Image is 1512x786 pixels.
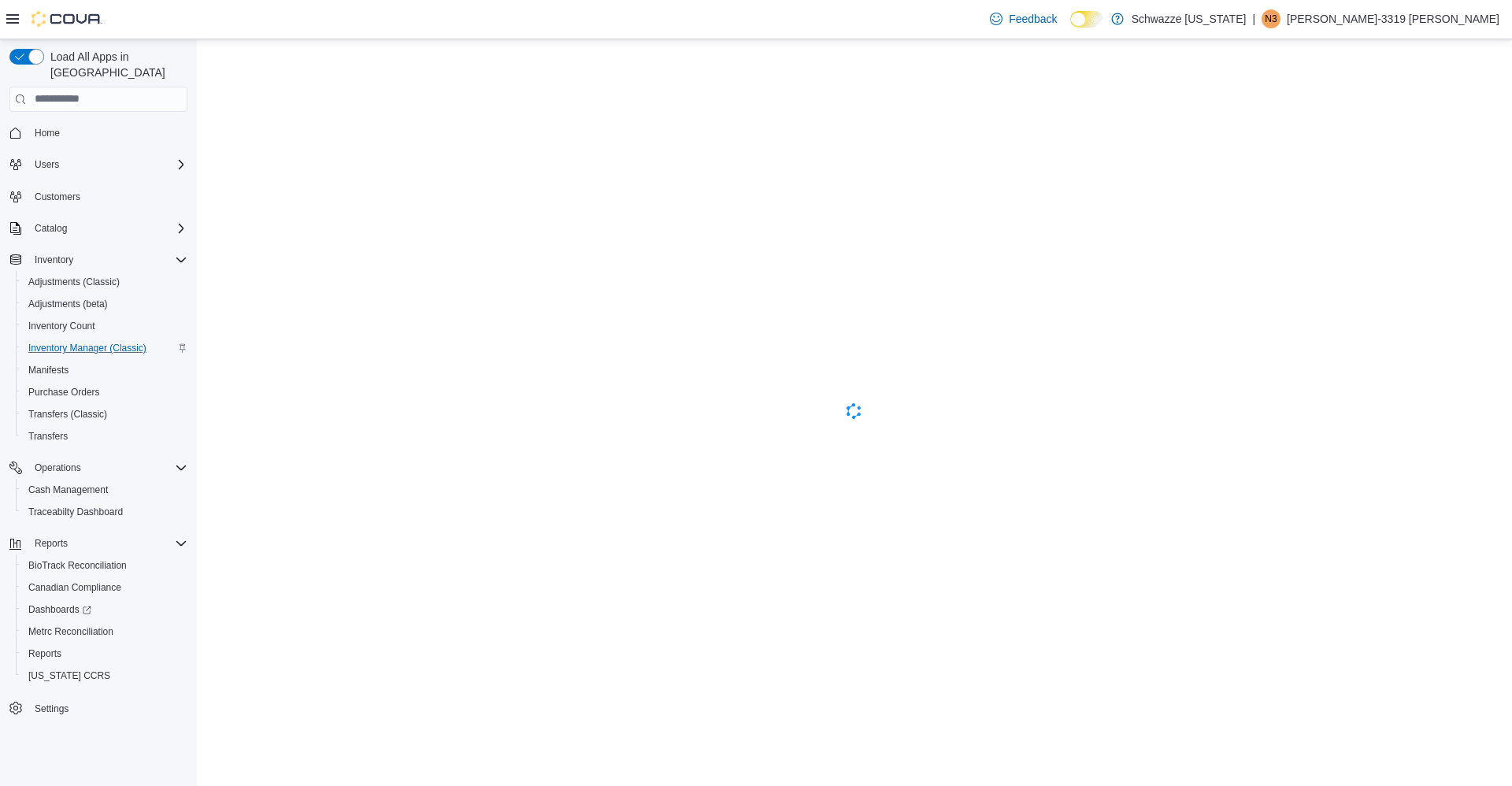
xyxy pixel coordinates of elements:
[22,405,113,424] a: Transfers (Classic)
[1265,9,1277,28] span: N3
[16,381,194,403] button: Purchase Orders
[22,339,153,358] a: Inventory Manager (Classic)
[28,534,74,553] button: Reports
[3,249,194,271] button: Inventory
[35,462,81,474] span: Operations
[28,534,187,553] span: Reports
[22,339,187,358] span: Inventory Manager (Classic)
[28,155,65,174] button: Users
[28,581,121,594] span: Canadian Compliance
[16,621,194,643] button: Metrc Reconciliation
[35,703,69,715] span: Settings
[28,484,108,496] span: Cash Management
[22,622,120,641] a: Metrc Reconciliation
[22,295,114,313] a: Adjustments (beta)
[16,554,194,577] button: BioTrack Reconciliation
[28,219,187,238] span: Catalog
[28,506,123,518] span: Traceabilty Dashboard
[28,699,75,718] a: Settings
[16,337,194,359] button: Inventory Manager (Classic)
[28,458,87,477] button: Operations
[28,250,187,269] span: Inventory
[28,625,113,638] span: Metrc Reconciliation
[28,187,87,206] a: Customers
[22,361,75,380] a: Manifests
[28,559,127,572] span: BioTrack Reconciliation
[35,191,80,203] span: Customers
[28,124,66,143] a: Home
[22,317,102,336] a: Inventory Count
[35,222,67,235] span: Catalog
[35,537,68,550] span: Reports
[1262,9,1280,28] div: Noe-3319 Gonzales
[22,644,187,663] span: Reports
[16,359,194,381] button: Manifests
[3,532,194,554] button: Reports
[3,185,194,208] button: Customers
[28,430,68,443] span: Transfers
[35,127,60,139] span: Home
[22,578,187,597] span: Canadian Compliance
[28,647,61,660] span: Reports
[22,600,98,619] a: Dashboards
[35,158,59,171] span: Users
[22,383,187,402] span: Purchase Orders
[16,479,194,501] button: Cash Management
[16,403,194,425] button: Transfers (Classic)
[35,254,73,266] span: Inventory
[22,578,128,597] a: Canadian Compliance
[31,11,102,27] img: Cova
[22,556,133,575] a: BioTrack Reconciliation
[9,115,187,761] nav: Complex example
[28,342,146,354] span: Inventory Manager (Classic)
[28,320,95,332] span: Inventory Count
[16,599,194,621] a: Dashboards
[16,271,194,293] button: Adjustments (Classic)
[22,600,187,619] span: Dashboards
[28,408,107,421] span: Transfers (Classic)
[28,187,187,206] span: Customers
[1009,11,1057,27] span: Feedback
[22,502,187,521] span: Traceabilty Dashboard
[22,480,114,499] a: Cash Management
[28,603,91,616] span: Dashboards
[3,217,194,239] button: Catalog
[16,665,194,687] button: [US_STATE] CCRS
[3,121,194,144] button: Home
[1132,9,1247,28] p: Schwazze [US_STATE]
[22,556,187,575] span: BioTrack Reconciliation
[16,293,194,315] button: Adjustments (beta)
[1252,9,1255,28] p: |
[16,501,194,523] button: Traceabilty Dashboard
[28,458,187,477] span: Operations
[3,457,194,479] button: Operations
[28,298,108,310] span: Adjustments (beta)
[28,123,187,143] span: Home
[22,502,129,521] a: Traceabilty Dashboard
[28,155,187,174] span: Users
[22,405,187,424] span: Transfers (Classic)
[16,643,194,665] button: Reports
[28,250,80,269] button: Inventory
[28,219,73,238] button: Catalog
[28,276,120,288] span: Adjustments (Classic)
[22,383,106,402] a: Purchase Orders
[22,317,187,336] span: Inventory Count
[22,666,117,685] a: [US_STATE] CCRS
[28,364,69,376] span: Manifests
[44,49,187,80] span: Load All Apps in [GEOGRAPHIC_DATA]
[984,3,1063,35] a: Feedback
[1287,9,1499,28] p: [PERSON_NAME]-3319 [PERSON_NAME]
[22,622,187,641] span: Metrc Reconciliation
[22,644,68,663] a: Reports
[22,427,74,446] a: Transfers
[16,425,194,447] button: Transfers
[22,273,126,291] a: Adjustments (Classic)
[22,295,187,313] span: Adjustments (beta)
[16,577,194,599] button: Canadian Compliance
[3,696,194,719] button: Settings
[28,698,187,717] span: Settings
[22,427,187,446] span: Transfers
[3,154,194,176] button: Users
